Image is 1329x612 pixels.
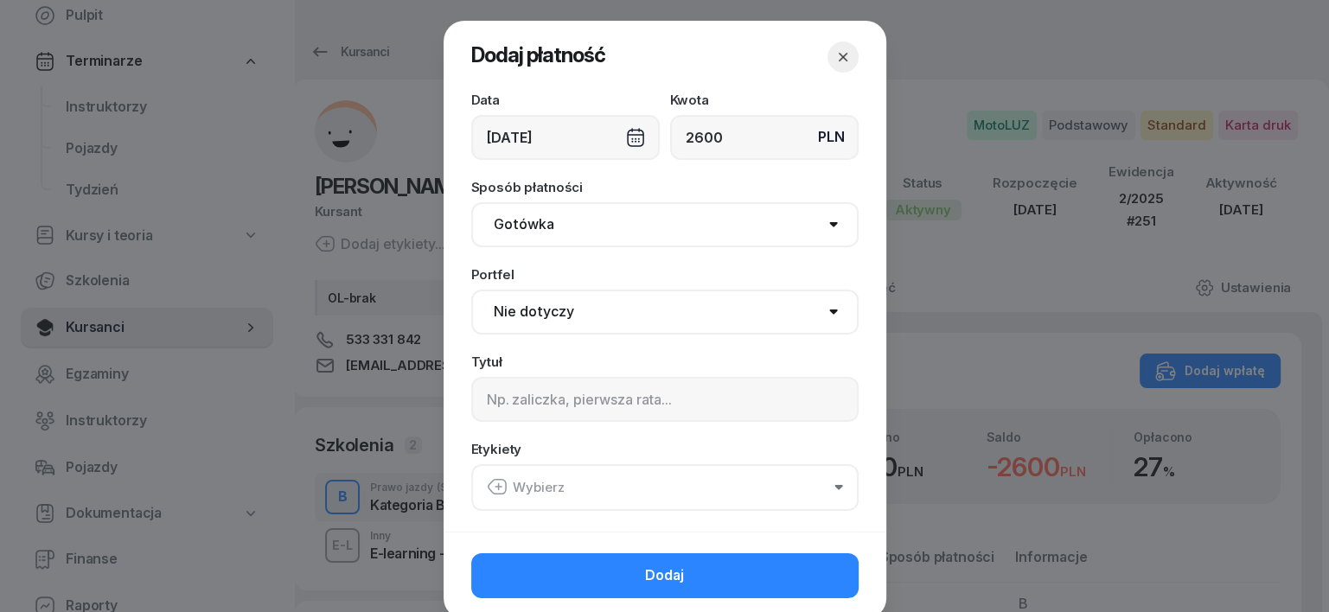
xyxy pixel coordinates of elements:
span: Dodaj płatność [471,42,605,67]
div: Wybierz [487,476,565,499]
button: Dodaj [471,553,859,598]
input: 0 [670,115,859,160]
input: Np. zaliczka, pierwsza rata... [471,377,859,422]
button: Wybierz [471,464,859,511]
span: Dodaj [645,564,684,587]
